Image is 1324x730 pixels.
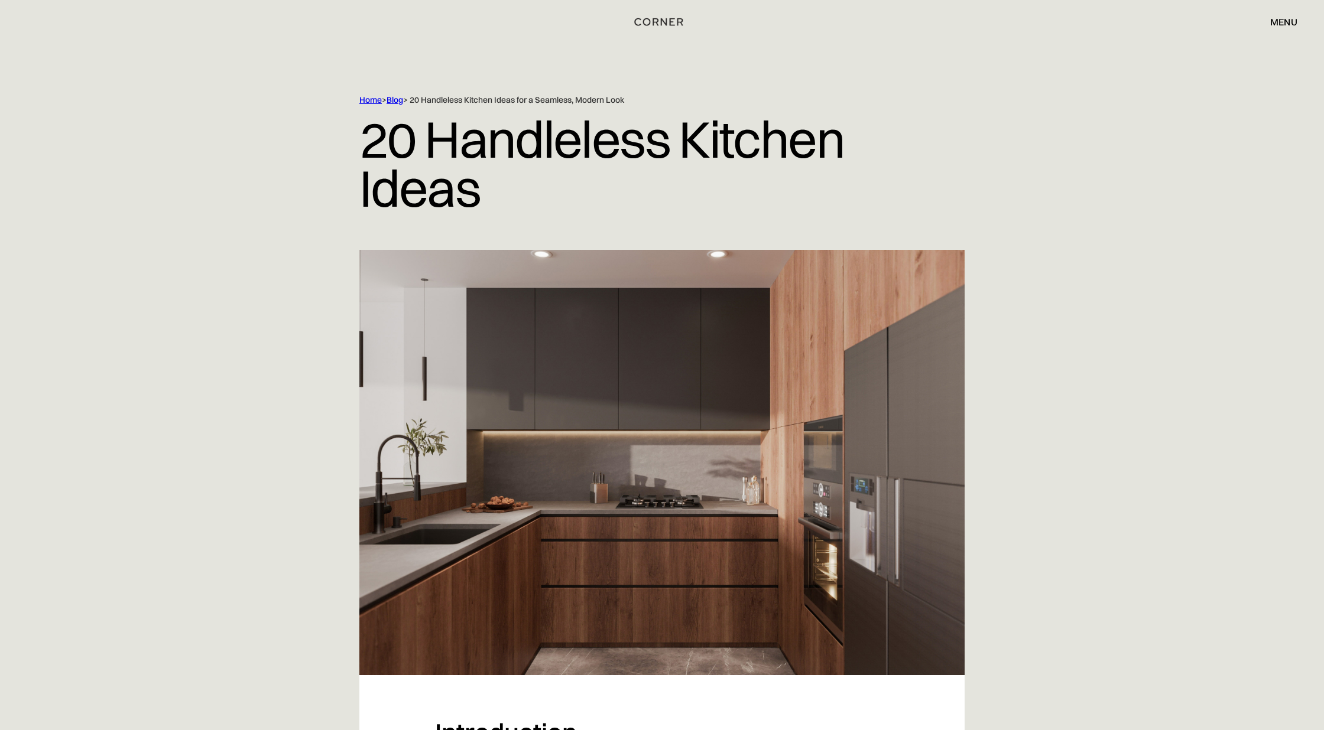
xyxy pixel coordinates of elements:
[607,14,716,30] a: home
[359,94,915,106] div: > > 20 Handleless Kitchen Ideas for a Seamless, Modern Look
[359,106,965,221] h1: 20 Handleless Kitchen Ideas
[1270,17,1297,27] div: menu
[359,94,382,105] a: Home
[387,94,403,105] a: Blog
[1258,12,1297,32] div: menu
